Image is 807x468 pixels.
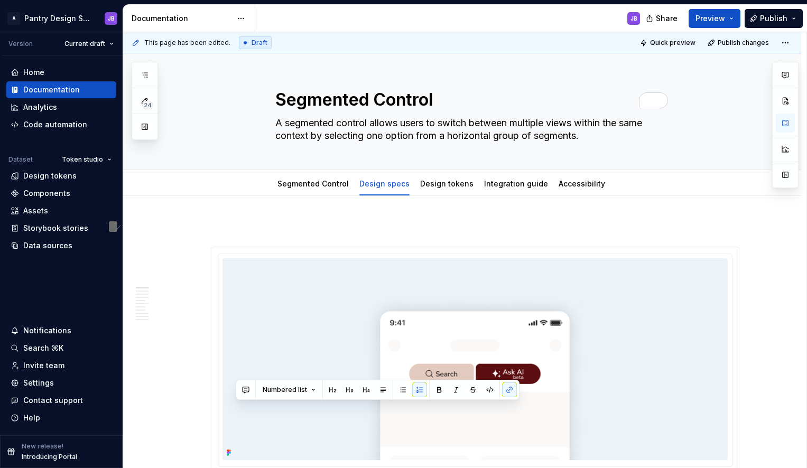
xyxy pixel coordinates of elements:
[637,35,700,50] button: Quick preview
[273,87,673,113] textarea: To enrich screen reader interactions, please activate Accessibility in Grammarly extension settings
[6,322,116,339] button: Notifications
[484,179,548,188] a: Integration guide
[23,188,70,199] div: Components
[6,167,116,184] a: Design tokens
[64,40,105,48] span: Current draft
[6,409,116,426] button: Help
[6,220,116,237] a: Storybook stories
[6,375,116,391] a: Settings
[23,205,48,216] div: Assets
[745,9,803,28] button: Publish
[23,223,88,233] div: Storybook stories
[7,12,20,25] div: A
[258,382,320,397] button: Numbered list
[6,81,116,98] a: Documentation
[23,378,54,388] div: Settings
[6,340,116,357] button: Search ⌘K
[22,442,63,451] p: New release!
[23,343,63,353] div: Search ⌘K
[22,453,77,461] p: Introducing Portal
[8,40,33,48] div: Version
[23,119,87,130] div: Code automation
[695,13,725,24] span: Preview
[8,155,33,164] div: Dataset
[359,179,410,188] a: Design specs
[650,39,695,47] span: Quick preview
[559,179,605,188] a: Accessibility
[23,413,40,423] div: Help
[6,357,116,374] a: Invite team
[760,13,787,24] span: Publish
[277,179,349,188] a: Segmented Control
[263,386,307,394] span: Numbered list
[252,39,267,47] span: Draft
[142,101,153,109] span: 24
[630,14,637,23] div: JB
[6,202,116,219] a: Assets
[2,7,120,30] button: APantry Design SystemJB
[23,85,80,95] div: Documentation
[23,171,77,181] div: Design tokens
[641,9,684,28] button: Share
[132,13,231,24] div: Documentation
[6,99,116,116] a: Analytics
[144,39,230,47] span: This page has been edited.
[57,152,116,167] button: Token studio
[23,102,57,113] div: Analytics
[355,172,414,194] div: Design specs
[656,13,678,24] span: Share
[420,179,474,188] a: Design tokens
[23,67,44,78] div: Home
[273,172,353,194] div: Segmented Control
[6,116,116,133] a: Code automation
[6,237,116,254] a: Data sources
[6,392,116,409] button: Contact support
[23,360,64,371] div: Invite team
[6,185,116,202] a: Components
[108,14,115,23] div: JB
[689,9,740,28] button: Preview
[23,325,71,336] div: Notifications
[6,64,116,81] a: Home
[273,115,673,144] textarea: A segmented control allows users to switch between multiple views within the same context by sele...
[24,13,92,24] div: Pantry Design System
[23,395,83,406] div: Contact support
[23,240,72,251] div: Data sources
[480,172,552,194] div: Integration guide
[554,172,609,194] div: Accessibility
[60,36,118,51] button: Current draft
[62,155,103,164] span: Token studio
[416,172,478,194] div: Design tokens
[718,39,769,47] span: Publish changes
[704,35,774,50] button: Publish changes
